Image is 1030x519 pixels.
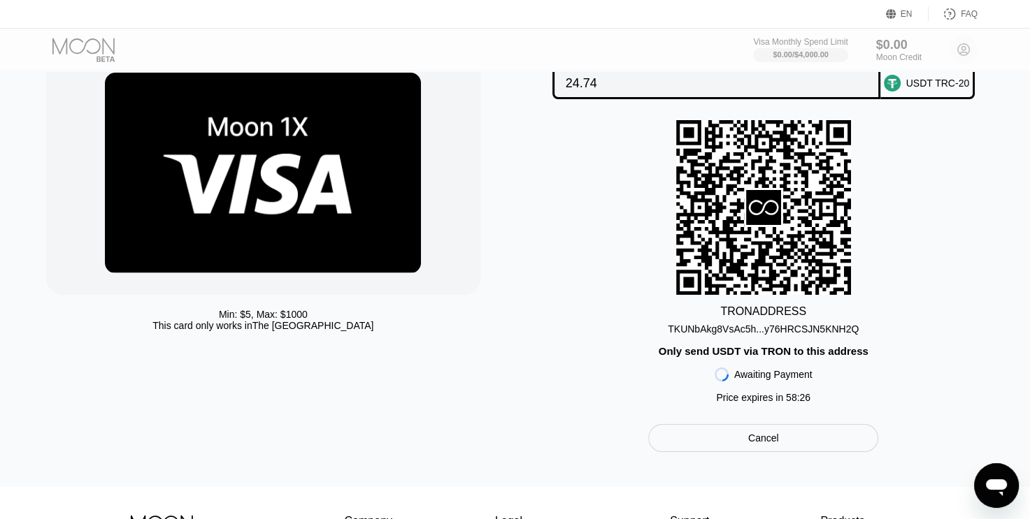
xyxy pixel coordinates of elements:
div: TKUNbAkg8VsAc5h...y76HRCSJN5KNH2Q [668,323,859,335]
div: TKUNbAkg8VsAc5h...y76HRCSJN5KNH2Q [668,318,859,335]
div: EN [886,7,929,21]
div: Cancel [648,424,878,452]
div: EN [901,9,913,19]
div: Price expires in [716,392,810,403]
div: Cancel [748,432,779,444]
div: You PayUSDT TRC-20 [529,50,998,99]
div: Visa Monthly Spend Limit$0.00/$4,000.00 [753,37,847,62]
div: USDT TRC-20 [906,78,970,89]
div: FAQ [961,9,978,19]
iframe: Кнопка запуска окна обмена сообщениями [974,463,1019,508]
div: This card only works in The [GEOGRAPHIC_DATA] [152,320,373,331]
div: $0.00 / $4,000.00 [773,50,829,59]
div: Awaiting Payment [734,369,813,380]
div: Only send USDT via TRON to this address [659,345,868,357]
div: Min: $ 5 , Max: $ 1000 [219,309,308,320]
div: Visa Monthly Spend Limit [753,37,847,47]
span: 58 : 26 [786,392,810,403]
div: FAQ [929,7,978,21]
div: TRON ADDRESS [720,305,806,318]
